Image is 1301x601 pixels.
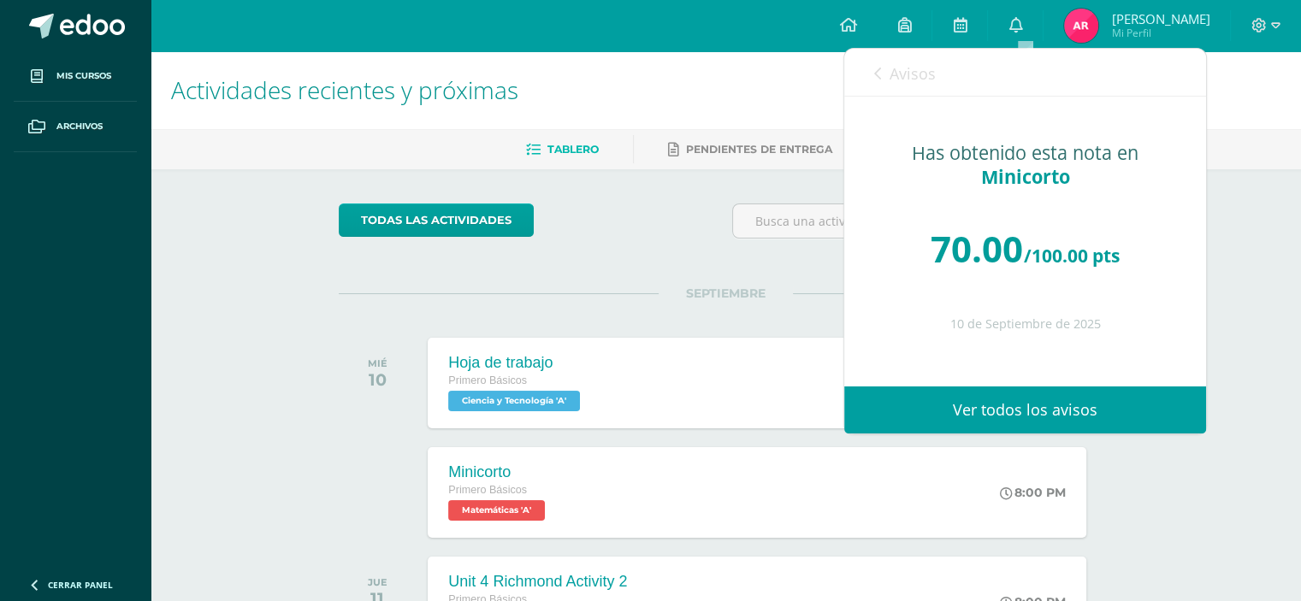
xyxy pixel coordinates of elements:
div: Minicorto [448,463,549,481]
span: Matemáticas 'A' [448,500,545,521]
span: Cerrar panel [48,579,113,591]
img: 1509d8bd601e3727264fccc06a92a8e5.png [1064,9,1098,43]
div: 8:00 PM [1000,485,1066,500]
span: Archivos [56,120,103,133]
input: Busca una actividad próxima aquí... [733,204,1112,238]
div: 10 [368,369,387,390]
span: Minicorto [981,164,1070,189]
div: 10 de Septiembre de 2025 [878,317,1172,332]
span: Tablero [547,143,599,156]
span: Ciencia y Tecnología 'A' [448,391,580,411]
span: SEPTIEMBRE [659,286,793,301]
a: Archivos [14,102,137,152]
div: JUE [368,576,387,588]
span: Primero Básicos [448,374,527,386]
span: Mis cursos [56,69,111,83]
div: Hoja de trabajo [448,354,584,372]
a: Pendientes de entrega [668,136,832,163]
span: Pendientes de entrega [686,143,832,156]
a: Tablero [526,136,599,163]
a: todas las Actividades [339,203,534,237]
span: [PERSON_NAME] [1111,10,1209,27]
a: Ver todos los avisos [844,386,1206,433]
div: Unit 4 Richmond Activity 2 [448,573,627,591]
span: /100.00 pts [1024,244,1120,268]
span: Mi Perfil [1111,26,1209,40]
span: Avisos [890,63,936,84]
div: Has obtenido esta nota en [878,141,1172,189]
div: MIÉ [368,357,387,369]
span: Primero Básicos [448,484,527,496]
span: Actividades recientes y próximas [171,74,518,106]
span: 70.00 [931,224,1023,273]
a: Mis cursos [14,51,137,102]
